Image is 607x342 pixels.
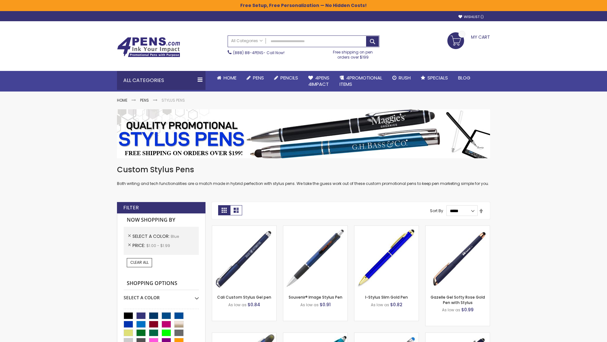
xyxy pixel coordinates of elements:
[162,98,185,103] strong: Stylus Pens
[458,15,484,19] a: Wishlist
[458,74,470,81] span: Blog
[124,213,199,227] strong: Now Shopping by
[442,307,460,313] span: As low as
[212,71,242,85] a: Home
[327,47,380,60] div: Free shipping on pen orders over $199
[427,74,448,81] span: Specials
[242,71,269,85] a: Pens
[461,307,474,313] span: $0.99
[371,302,389,307] span: As low as
[124,290,199,301] div: Select A Color
[283,332,347,338] a: Neon Stylus Highlighter-Pen Combo-Blue
[117,37,180,57] img: 4Pens Custom Pens and Promotional Products
[171,234,179,239] span: Blue
[283,225,347,231] a: Souvenir® Image Stylus Pen-Blue
[283,226,347,290] img: Souvenir® Image Stylus Pen-Blue
[354,226,419,290] img: I-Stylus Slim Gold-Blue
[269,71,303,85] a: Pencils
[426,226,490,290] img: Gazelle Gel Softy Rose Gold Pen with Stylus-Blue
[289,294,342,300] a: Souvenir® Image Stylus Pen
[132,233,171,239] span: Select A Color
[127,258,152,267] a: Clear All
[117,165,490,187] div: Both writing and tech functionalities are a match made in hybrid perfection with stylus pens. We ...
[303,71,334,92] a: 4Pens4impact
[390,301,402,308] span: $0.82
[124,277,199,290] strong: Shopping Options
[140,98,149,103] a: Pens
[228,302,247,307] span: As low as
[117,109,490,158] img: Stylus Pens
[300,302,319,307] span: As low as
[280,74,298,81] span: Pencils
[426,332,490,338] a: Custom Soft Touch® Metal Pens with Stylus-Blue
[431,294,485,305] a: Gazelle Gel Softy Rose Gold Pen with Stylus
[426,225,490,231] a: Gazelle Gel Softy Rose Gold Pen with Stylus-Blue
[212,226,276,290] img: Cali Custom Stylus Gel pen-Blue
[117,165,490,175] h1: Custom Stylus Pens
[146,243,170,248] span: $1.00 - $1.99
[123,204,139,211] strong: Filter
[117,98,127,103] a: Home
[387,71,416,85] a: Rush
[354,332,419,338] a: Islander Softy Gel with Stylus - ColorJet Imprint-Blue
[416,71,453,85] a: Specials
[130,260,149,265] span: Clear All
[248,301,260,308] span: $0.84
[212,225,276,231] a: Cali Custom Stylus Gel pen-Blue
[320,301,331,308] span: $0.91
[224,74,236,81] span: Home
[253,74,264,81] span: Pens
[217,294,271,300] a: Cali Custom Stylus Gel pen
[354,225,419,231] a: I-Stylus Slim Gold-Blue
[334,71,387,92] a: 4PROMOTIONALITEMS
[365,294,408,300] a: I-Stylus Slim Gold Pen
[117,71,205,90] div: All Categories
[308,74,329,87] span: 4Pens 4impact
[340,74,382,87] span: 4PROMOTIONAL ITEMS
[218,205,230,215] strong: Grid
[228,36,266,46] a: All Categories
[233,50,263,55] a: (888) 88-4PENS
[231,38,263,43] span: All Categories
[132,242,146,249] span: Price
[233,50,285,55] span: - Call Now!
[453,71,475,85] a: Blog
[212,332,276,338] a: Souvenir® Jalan Highlighter Stylus Pen Combo-Blue
[399,74,411,81] span: Rush
[430,208,443,213] label: Sort By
